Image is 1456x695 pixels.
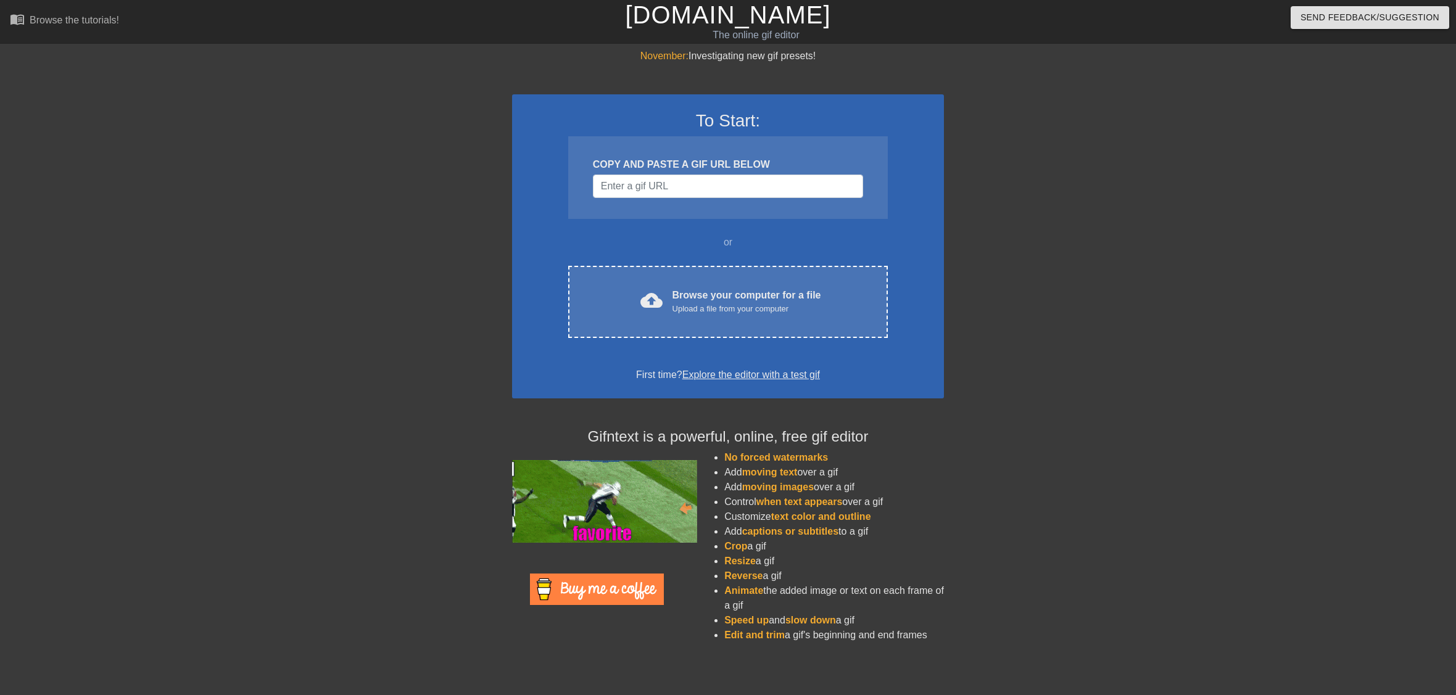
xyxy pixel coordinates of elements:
h4: Gifntext is a powerful, online, free gif editor [512,428,944,446]
div: or [544,235,912,250]
input: Username [593,175,863,198]
div: Upload a file from your computer [672,303,821,315]
div: First time? [528,368,928,382]
div: Browse your computer for a file [672,288,821,315]
a: Browse the tutorials! [10,12,119,31]
li: Customize [724,509,944,524]
span: menu_book [10,12,25,27]
span: text color and outline [771,511,871,522]
span: Resize [724,556,756,566]
img: Buy Me A Coffee [530,574,664,605]
li: a gif [724,539,944,554]
span: November: [640,51,689,61]
li: Control over a gif [724,495,944,509]
span: captions or subtitles [742,526,838,537]
li: the added image or text on each frame of a gif [724,583,944,613]
span: moving images [742,482,814,492]
div: Investigating new gif presets! [512,49,944,64]
li: Add over a gif [724,465,944,480]
li: Add over a gif [724,480,944,495]
li: a gif [724,569,944,583]
a: Explore the editor with a test gif [682,369,820,380]
span: slow down [785,615,836,625]
div: The online gif editor [492,28,1021,43]
img: football_small.gif [512,460,697,543]
div: Browse the tutorials! [30,15,119,25]
span: Edit and trim [724,630,785,640]
a: [DOMAIN_NAME] [625,1,830,28]
span: Reverse [724,570,763,581]
span: Speed up [724,615,769,625]
span: cloud_upload [640,289,663,311]
span: when text appears [756,496,843,507]
li: a gif's beginning and end frames [724,628,944,643]
span: Send Feedback/Suggestion [1301,10,1439,25]
li: and a gif [724,613,944,628]
span: moving text [742,467,798,477]
h3: To Start: [528,110,928,131]
li: Add to a gif [724,524,944,539]
li: a gif [724,554,944,569]
button: Send Feedback/Suggestion [1291,6,1449,29]
span: Crop [724,541,747,551]
span: Animate [724,585,763,596]
div: COPY AND PASTE A GIF URL BELOW [593,157,863,172]
span: No forced watermarks [724,452,828,463]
